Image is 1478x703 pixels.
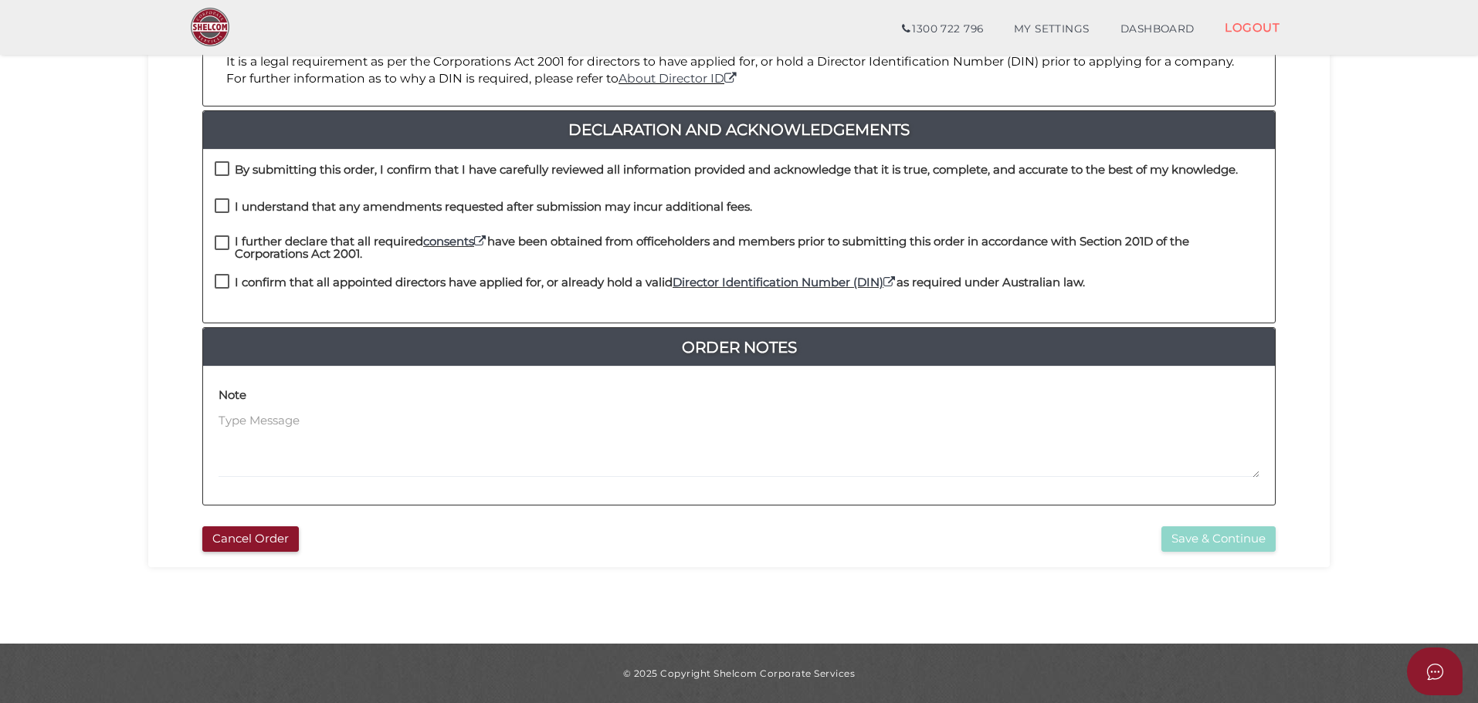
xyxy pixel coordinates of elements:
button: Open asap [1407,647,1463,695]
h4: I further declare that all required have been obtained from officeholders and members prior to su... [235,235,1263,261]
div: © 2025 Copyright Shelcom Corporate Services [160,667,1318,680]
a: Declaration And Acknowledgements [203,117,1275,142]
a: 1300 722 796 [886,14,998,45]
h4: By submitting this order, I confirm that I have carefully reviewed all information provided and a... [235,164,1238,177]
h4: I confirm that all appointed directors have applied for, or already hold a valid as required unde... [235,276,1085,289]
a: Director Identification Number (DIN) [673,275,897,289]
a: consents [423,234,487,248]
a: DASHBOARD [1105,14,1210,45]
a: Order Notes [203,335,1275,360]
a: MY SETTINGS [998,14,1105,45]
button: Save & Continue [1161,526,1276,552]
p: It is a legal requirement as per the Corporations Act 2001 for directors to have applied for, or ... [226,53,1252,88]
h4: I understand that any amendments requested after submission may incur additional fees. [235,201,752,214]
a: About Director ID [619,71,738,86]
button: Cancel Order [202,526,299,552]
a: LOGOUT [1209,12,1295,43]
h4: Note [219,389,246,402]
